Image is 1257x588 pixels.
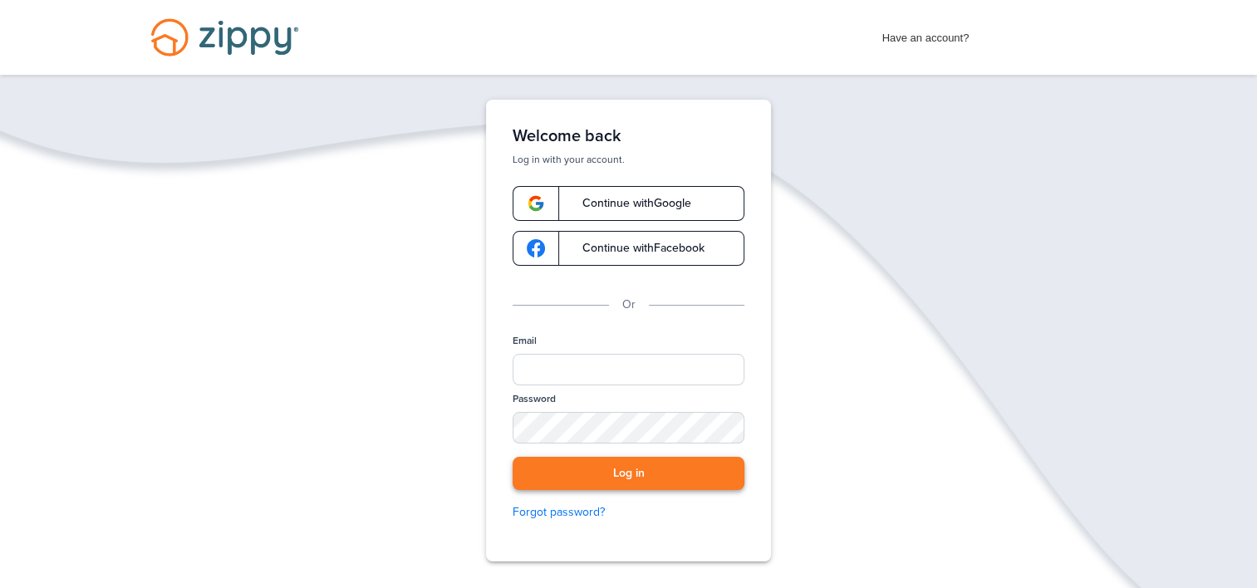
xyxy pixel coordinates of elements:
[513,457,744,491] button: Log in
[527,239,545,257] img: google-logo
[566,243,705,254] span: Continue with Facebook
[622,296,636,314] p: Or
[513,126,744,146] h1: Welcome back
[527,194,545,213] img: google-logo
[513,186,744,221] a: google-logoContinue withGoogle
[513,334,537,348] label: Email
[513,354,744,385] input: Email
[566,198,691,209] span: Continue with Google
[513,503,744,522] a: Forgot password?
[882,21,970,47] span: Have an account?
[513,231,744,266] a: google-logoContinue withFacebook
[513,153,744,166] p: Log in with your account.
[513,392,556,406] label: Password
[513,412,744,443] input: Password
